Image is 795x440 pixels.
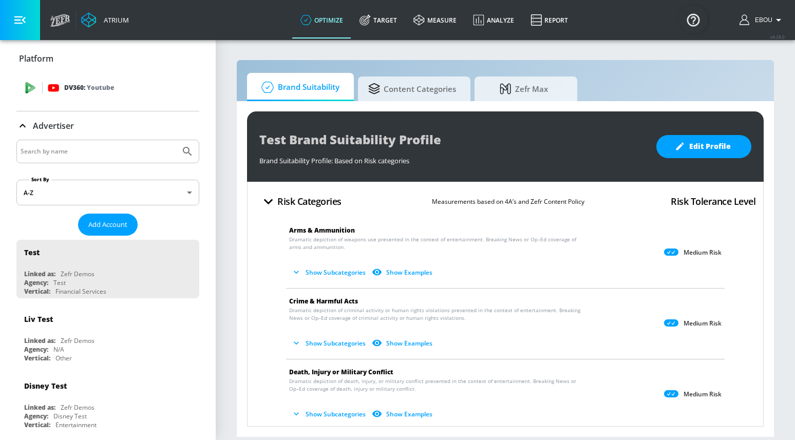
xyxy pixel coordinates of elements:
button: Risk Categories [255,189,346,214]
div: Test [53,278,66,287]
div: Liv TestLinked as:Zefr DemosAgency:N/AVertical:Other [16,307,199,365]
div: Zefr Demos [61,336,94,345]
div: Other [55,354,72,362]
div: TestLinked as:Zefr DemosAgency:TestVertical:Financial Services [16,240,199,298]
span: Dramatic depiction of criminal activity or human rights violations presented in the context of en... [289,307,580,322]
button: Add Account [78,214,138,236]
div: N/A [53,345,64,354]
button: Show Subcategories [289,264,370,281]
p: Medium Risk [684,319,722,328]
button: Show Subcategories [289,335,370,352]
div: Linked as: [24,270,55,278]
span: Dramatic depiction of death, injury, or military conflict presented in the context of entertainme... [289,377,580,393]
span: Content Categories [368,76,456,101]
div: Linked as: [24,403,55,412]
span: Add Account [88,219,127,231]
p: Measurements based on 4A’s and Zefr Content Policy [432,196,584,207]
div: Zefr Demos [61,403,94,412]
div: Disney Test [24,381,67,391]
span: Brand Suitability [257,75,339,100]
div: DV360: Youtube [16,72,199,103]
div: Brand Suitability Profile: Based on Risk categories [259,151,646,165]
div: Disney TestLinked as:Zefr DemosAgency:Disney TestVertical:Entertainment [16,373,199,432]
a: Atrium [81,12,129,28]
div: Platform [16,44,199,73]
div: Disney Test [53,412,87,420]
span: Crime & Harmful Acts [289,297,358,305]
label: Sort By [29,176,51,183]
p: Advertiser [33,120,74,131]
span: v 4.28.0 [770,34,785,40]
div: Liv Test [24,314,53,324]
p: Youtube [87,82,114,93]
div: Agency: [24,278,48,287]
div: Vertical: [24,354,50,362]
button: Show Subcategories [289,406,370,423]
div: Vertical: [24,420,50,429]
a: Target [351,2,405,39]
button: Show Examples [370,406,437,423]
div: Zefr Demos [61,270,94,278]
p: Platform [19,53,53,64]
div: Financial Services [55,287,106,296]
h4: Risk Categories [277,194,342,208]
button: Show Examples [370,264,437,281]
button: Open Resource Center [679,5,708,34]
a: measure [405,2,465,39]
a: optimize [292,2,351,39]
a: Analyze [465,2,522,39]
span: Dramatic depiction of weapons use presented in the context of entertainment. Breaking News or Op–... [289,236,580,251]
button: Edit Profile [656,135,751,158]
div: Linked as: [24,336,55,345]
span: Arms & Ammunition [289,226,355,235]
a: Report [522,2,576,39]
div: A-Z [16,180,199,205]
span: Zefr Max [485,76,563,101]
div: Agency: [24,345,48,354]
h4: Risk Tolerance Level [671,194,755,208]
span: login as: ebou.njie@zefr.com [751,16,772,24]
span: Edit Profile [677,140,731,153]
button: Show Examples [370,335,437,352]
input: Search by name [21,145,176,158]
div: Entertainment [55,420,97,429]
div: Advertiser [16,111,199,140]
div: Agency: [24,412,48,420]
button: Ebou [740,14,785,26]
span: Death, Injury or Military Conflict [289,368,393,376]
div: Atrium [100,15,129,25]
p: Medium Risk [684,248,722,257]
div: Vertical: [24,287,50,296]
p: Medium Risk [684,390,722,398]
div: Test [24,247,40,257]
p: DV360: [64,82,114,93]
